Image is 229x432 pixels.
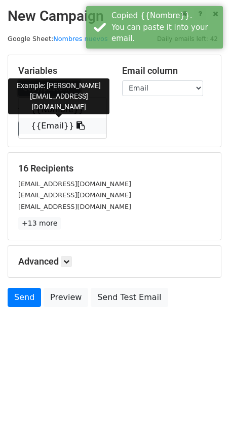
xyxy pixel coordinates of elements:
small: [EMAIL_ADDRESS][DOMAIN_NAME] [18,180,131,188]
small: [EMAIL_ADDRESS][DOMAIN_NAME] [18,191,131,199]
h5: Variables [18,65,107,76]
a: Send Test Email [91,288,168,307]
h2: New Campaign [8,8,221,25]
a: Preview [44,288,88,307]
div: Widget de chat [178,383,229,432]
h5: 16 Recipients [18,163,211,174]
a: +13 more [18,217,61,230]
a: {{Email}} [19,118,106,134]
iframe: Chat Widget [178,383,229,432]
h5: Advanced [18,256,211,267]
div: Example: [PERSON_NAME][EMAIL_ADDRESS][DOMAIN_NAME] [8,78,109,114]
small: [EMAIL_ADDRESS][DOMAIN_NAME] [18,203,131,210]
a: Nombres nuevos [53,35,107,42]
a: Send [8,288,41,307]
small: Google Sheet: [8,35,108,42]
h5: Email column [122,65,211,76]
div: Copied {{Nombre}}. You can paste it into your email. [111,10,219,45]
